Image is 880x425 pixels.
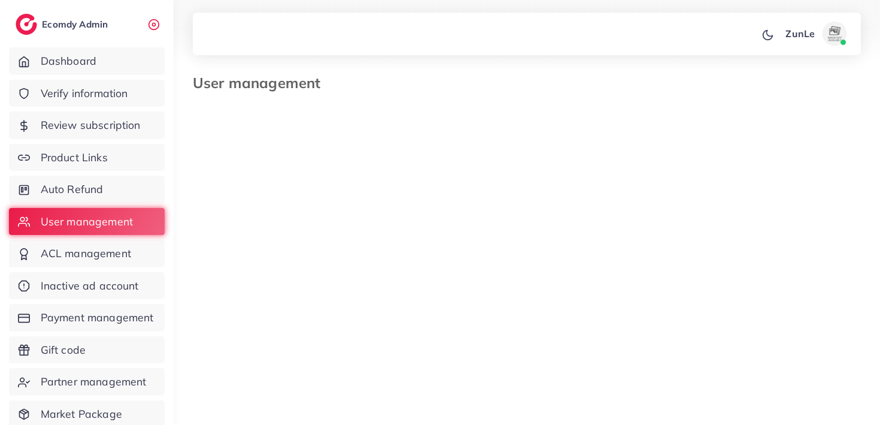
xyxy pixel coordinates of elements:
a: Auto Refund [9,176,165,203]
span: Auto Refund [41,182,104,197]
a: Product Links [9,144,165,171]
h2: Ecomdy Admin [42,19,111,30]
img: logo [16,14,37,35]
a: Verify information [9,80,165,107]
a: User management [9,208,165,236]
span: ACL management [41,246,131,261]
h3: User management [193,74,330,92]
span: Market Package [41,406,122,422]
a: Gift code [9,336,165,364]
a: Review subscription [9,111,165,139]
span: Product Links [41,150,108,165]
span: Dashboard [41,53,96,69]
a: ACL management [9,240,165,267]
a: Payment management [9,304,165,331]
span: Partner management [41,374,147,390]
span: Inactive ad account [41,278,139,294]
span: Payment management [41,310,154,325]
a: Partner management [9,368,165,396]
span: User management [41,214,133,230]
span: Gift code [41,342,86,358]
p: ZunLe [785,26,815,41]
span: Review subscription [41,117,141,133]
img: avatar [823,22,846,46]
span: Verify information [41,86,128,101]
a: Dashboard [9,47,165,75]
a: ZunLeavatar [779,22,851,46]
a: logoEcomdy Admin [16,14,111,35]
a: Inactive ad account [9,272,165,300]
